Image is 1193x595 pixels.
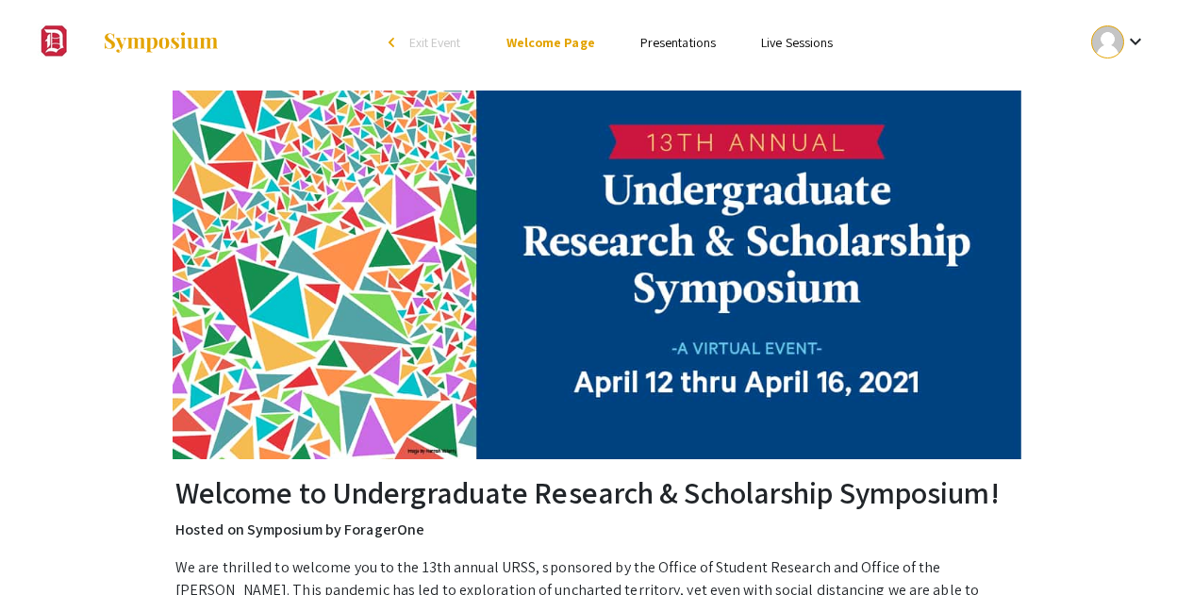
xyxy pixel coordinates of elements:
a: Presentations [640,34,716,51]
img: Undergraduate Research & Scholarship Symposium [173,91,1021,459]
a: Live Sessions [761,34,833,51]
div: arrow_back_ios [389,37,400,48]
h2: Welcome to Undergraduate Research & Scholarship Symposium! [175,474,1018,510]
mat-icon: Expand account dropdown [1124,30,1147,53]
img: Undergraduate Research & Scholarship Symposium [26,19,83,66]
img: Symposium by ForagerOne [102,31,220,54]
a: Undergraduate Research & Scholarship Symposium [26,19,220,66]
a: Welcome Page [506,34,595,51]
p: Hosted on Symposium by ForagerOne [175,519,1018,541]
button: Expand account dropdown [1071,21,1167,63]
span: Exit Event [409,34,461,51]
